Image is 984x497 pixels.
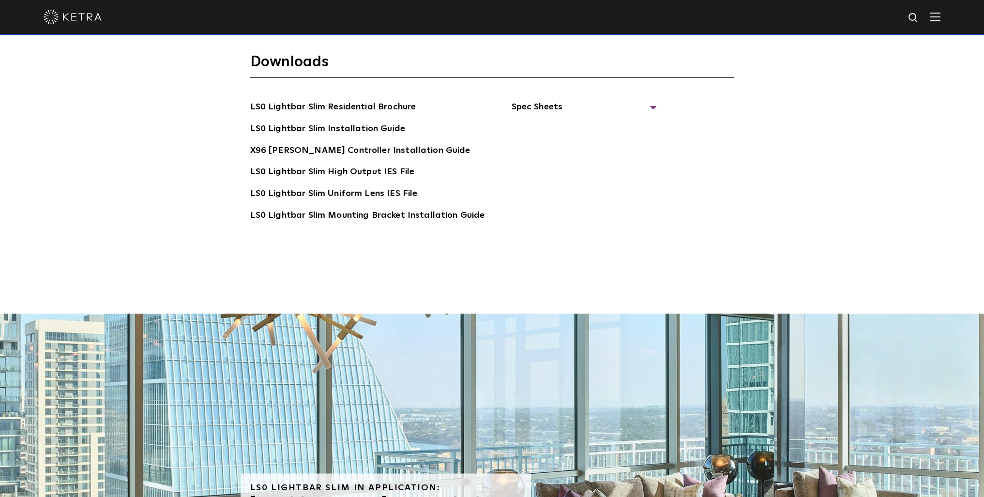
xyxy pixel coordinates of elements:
img: Hamburger%20Nav.svg [930,12,940,21]
a: LS0 Lightbar Slim High Output IES File [250,165,415,181]
a: X96 [PERSON_NAME] Controller Installation Guide [250,144,470,159]
img: ketra-logo-2019-white [44,10,102,24]
h3: Downloads [250,53,734,78]
a: LS0 Lightbar Slim Installation Guide [250,122,405,137]
a: LS0 Lightbar Slim Mounting Bracket Installation Guide [250,209,485,224]
h6: LS0 Lightbar Slim in Application: [250,483,521,492]
a: LS0 Lightbar Slim Uniform Lens IES File [250,187,418,202]
span: Spec Sheets [511,100,656,121]
a: LS0 Lightbar Slim Residential Brochure [250,100,416,116]
img: search icon [908,12,920,24]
